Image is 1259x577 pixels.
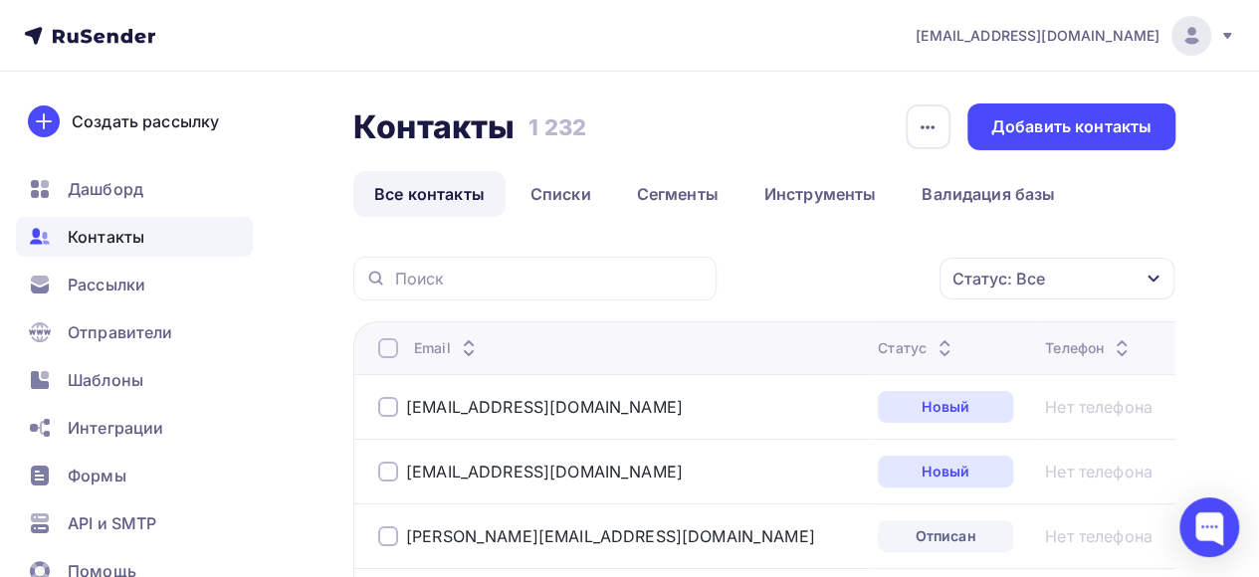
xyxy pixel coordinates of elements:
[991,115,1152,138] div: Добавить контакты
[878,391,1013,423] a: Новый
[16,265,253,304] a: Рассылки
[68,464,126,487] span: Формы
[1045,338,1134,358] div: Телефон
[743,171,898,217] a: Инструменты
[68,320,173,344] span: Отправители
[16,169,253,209] a: Дашборд
[68,368,143,392] span: Шаблоны
[72,109,219,133] div: Создать рассылку
[68,416,163,440] span: Интеграции
[901,171,1076,217] a: Валидация базы
[878,456,1013,487] a: Новый
[16,360,253,400] a: Шаблоны
[406,397,683,417] a: [EMAIL_ADDRESS][DOMAIN_NAME]
[510,171,612,217] a: Списки
[16,217,253,257] a: Контакты
[16,312,253,352] a: Отправители
[528,113,586,141] h3: 1 232
[68,225,144,249] span: Контакты
[1045,397,1153,417] a: Нет телефона
[878,338,956,358] div: Статус
[406,526,815,546] a: [PERSON_NAME][EMAIL_ADDRESS][DOMAIN_NAME]
[353,107,515,147] h2: Контакты
[394,268,705,289] input: Поиск
[1045,526,1153,546] a: Нет телефона
[939,257,1175,300] button: Статус: Все
[68,273,145,296] span: Рассылки
[16,456,253,495] a: Формы
[916,26,1159,46] span: [EMAIL_ADDRESS][DOMAIN_NAME]
[353,171,506,217] a: Все контакты
[878,520,1013,552] a: Отписан
[414,338,481,358] div: Email
[406,462,683,481] a: [EMAIL_ADDRESS][DOMAIN_NAME]
[68,177,143,201] span: Дашборд
[952,267,1045,290] div: Статус: Все
[616,171,739,217] a: Сегменты
[1045,462,1153,481] a: Нет телефона
[916,16,1235,56] a: [EMAIL_ADDRESS][DOMAIN_NAME]
[68,511,156,535] span: API и SMTP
